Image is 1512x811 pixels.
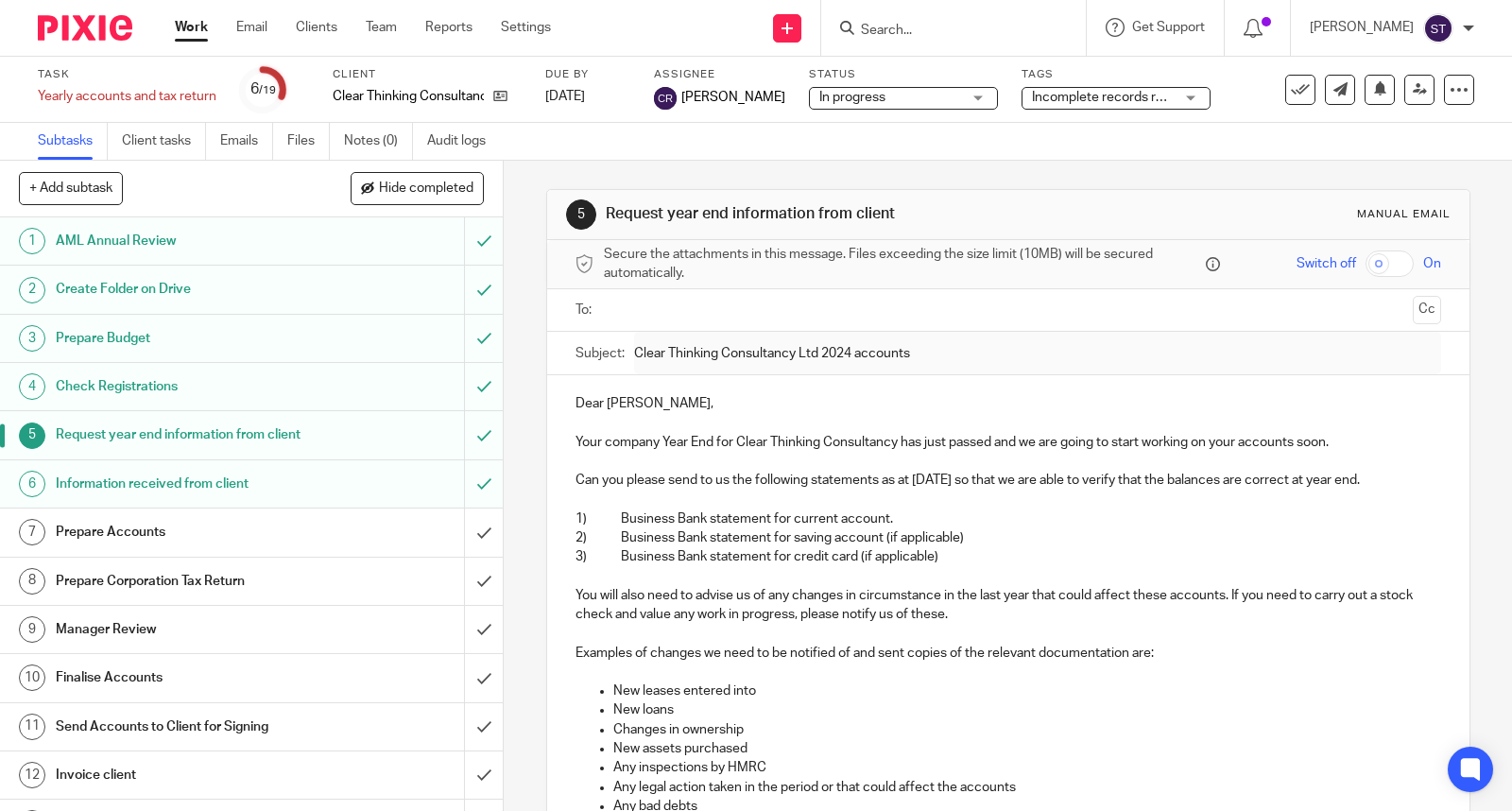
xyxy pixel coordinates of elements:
[56,275,316,303] h1: Create Folder on Drive
[19,172,123,204] button: + Add subtask
[19,616,45,643] div: 9
[613,739,1441,758] p: New assets purchased
[1413,296,1441,324] button: Cc
[576,547,1441,566] p: 3) Business Bank statement for credit card (if applicable)
[19,762,45,788] div: 12
[56,470,316,498] h1: Information received from client
[333,67,522,82] label: Client
[344,123,413,160] a: Notes (0)
[19,228,45,254] div: 1
[250,78,276,100] div: 6
[576,586,1441,625] p: You will also need to advise us of any changes in circumstance in the last year that could affect...
[379,181,473,197] span: Hide completed
[427,123,500,160] a: Audit logs
[1357,207,1451,222] div: Manual email
[681,88,785,107] span: [PERSON_NAME]
[576,644,1441,663] p: Examples of changes we need to be notified of and sent copies of the relevant documentation are:
[576,471,1441,490] p: Can you please send to us the following statements as at [DATE] so that we are able to verify tha...
[809,67,998,82] label: Status
[566,199,596,230] div: 5
[296,18,337,37] a: Clients
[19,519,45,545] div: 7
[19,325,45,352] div: 3
[1297,254,1356,273] span: Switch off
[19,664,45,691] div: 10
[576,528,1441,547] p: 2) Business Bank statement for saving account (if applicable)
[613,758,1441,777] p: Any inspections by HMRC
[545,67,630,82] label: Due by
[259,85,276,95] small: /19
[613,682,1441,700] p: New leases entered into
[576,394,1441,413] p: Dear [PERSON_NAME],
[1423,254,1441,273] span: On
[576,301,596,319] label: To:
[1022,67,1211,82] label: Tags
[613,700,1441,719] p: New loans
[501,18,551,37] a: Settings
[56,518,316,546] h1: Prepare Accounts
[1310,18,1414,37] p: [PERSON_NAME]
[613,720,1441,739] p: Changes in ownership
[366,18,397,37] a: Team
[606,204,1048,224] h1: Request year end information from client
[333,87,484,106] p: Clear Thinking Consultancy
[654,67,785,82] label: Assignee
[38,67,216,82] label: Task
[19,568,45,595] div: 8
[425,18,472,37] a: Reports
[19,423,45,449] div: 5
[38,87,216,106] div: Yearly accounts and tax return
[19,373,45,400] div: 4
[38,15,132,41] img: Pixie
[56,615,316,644] h1: Manager Review
[56,324,316,353] h1: Prepare Budget
[56,372,316,401] h1: Check Registrations
[576,344,625,363] label: Subject:
[38,123,108,160] a: Subtasks
[351,172,484,204] button: Hide completed
[19,277,45,303] div: 2
[236,18,267,37] a: Email
[545,90,585,103] span: [DATE]
[19,471,45,497] div: 6
[220,123,273,160] a: Emails
[604,245,1201,284] span: Secure the attachments in this message. Files exceeding the size limit (10MB) will be secured aut...
[56,761,316,789] h1: Invoice client
[56,664,316,692] h1: Finalise Accounts
[1032,91,1291,104] span: Incomplete records received from client + 2
[56,227,316,255] h1: AML Annual Review
[576,509,1441,528] p: 1) Business Bank statement for current account.
[122,123,206,160] a: Client tasks
[819,91,885,104] span: In progress
[613,778,1441,797] p: Any legal action taken in the period or that could affect the accounts
[576,433,1441,452] p: Your company Year End for Clear Thinking Consultancy has just passed and we are going to start wo...
[859,23,1029,40] input: Search
[175,18,208,37] a: Work
[19,714,45,740] div: 11
[654,87,677,110] img: svg%3E
[287,123,330,160] a: Files
[1423,13,1453,43] img: svg%3E
[1132,21,1205,34] span: Get Support
[56,567,316,595] h1: Prepare Corporation Tax Return
[56,713,316,741] h1: Send Accounts to Client for Signing
[56,421,316,449] h1: Request year end information from client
